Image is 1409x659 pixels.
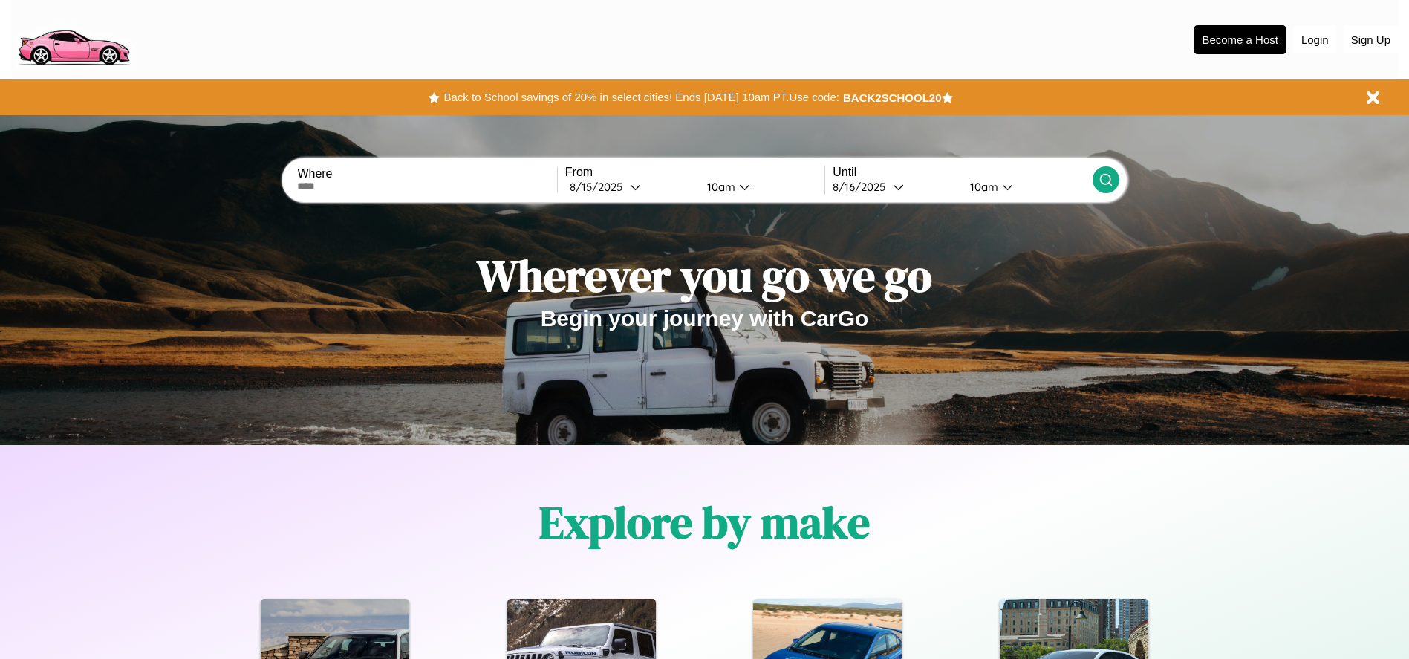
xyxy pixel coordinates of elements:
button: 8/15/2025 [565,179,695,195]
button: Back to School savings of 20% in select cities! Ends [DATE] 10am PT.Use code: [440,87,842,108]
div: 8 / 15 / 2025 [570,180,630,194]
label: Until [833,166,1092,179]
button: 10am [695,179,825,195]
h1: Explore by make [539,492,870,553]
img: logo [11,7,136,69]
div: 10am [963,180,1002,194]
button: 10am [958,179,1093,195]
b: BACK2SCHOOL20 [843,91,942,104]
label: Where [297,167,556,181]
label: From [565,166,824,179]
button: Sign Up [1344,26,1398,53]
div: 10am [700,180,739,194]
button: Become a Host [1194,25,1286,54]
button: Login [1294,26,1336,53]
div: 8 / 16 / 2025 [833,180,893,194]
